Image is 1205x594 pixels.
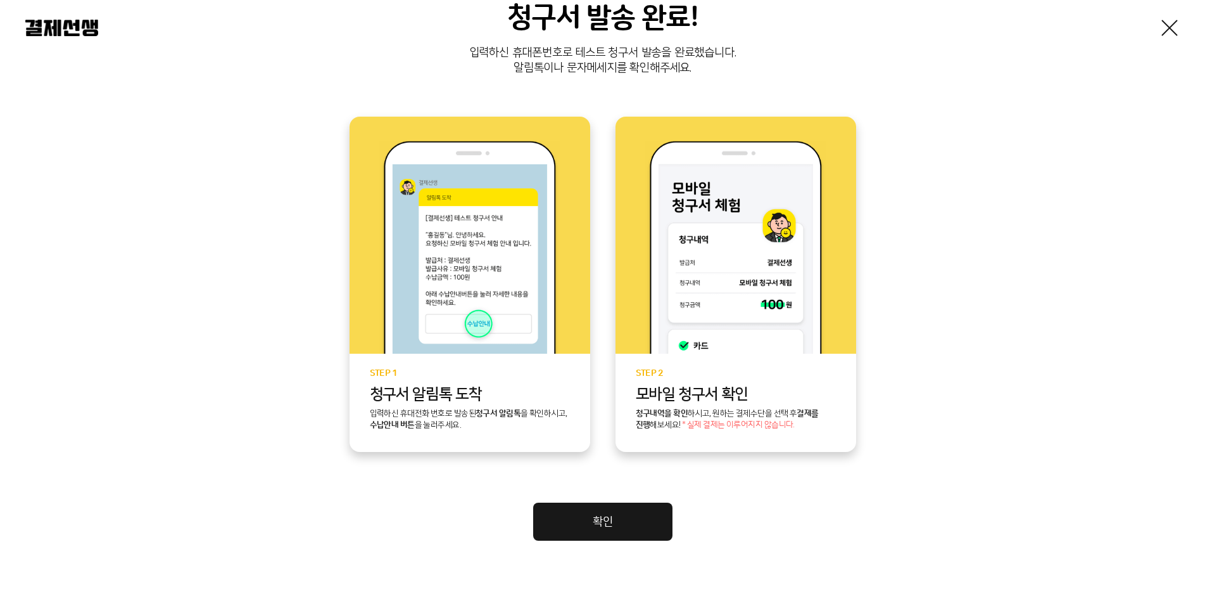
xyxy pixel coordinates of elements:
[636,409,688,418] b: 청구내역을 확인
[682,421,795,430] span: * 실제 결제는 이루어지지 않습니다.
[476,409,520,418] b: 청구서 알림톡
[370,420,415,429] b: 수납안내 버튼
[636,369,836,378] p: STEP 2
[370,408,570,431] p: 입력하신 휴대전화 번호로 발송된 을 확인하시고, 을 눌러주세요.
[645,141,826,354] img: step2 이미지
[379,141,560,354] img: step1 이미지
[636,409,819,429] b: 결제를 진행
[636,386,836,403] p: 모바일 청구서 확인
[636,408,836,431] p: 하시고, 원하는 결제수단을 선택 후 해보세요!
[25,46,1180,76] p: 입력하신 휴대폰번호로 테스트 청구서 발송을 완료했습니다. 알림톡이나 문자메세지를 확인해주세요.
[25,20,98,36] img: 결제선생
[533,503,672,541] a: 확인
[370,386,570,403] p: 청구서 알림톡 도착
[370,369,570,378] p: STEP 1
